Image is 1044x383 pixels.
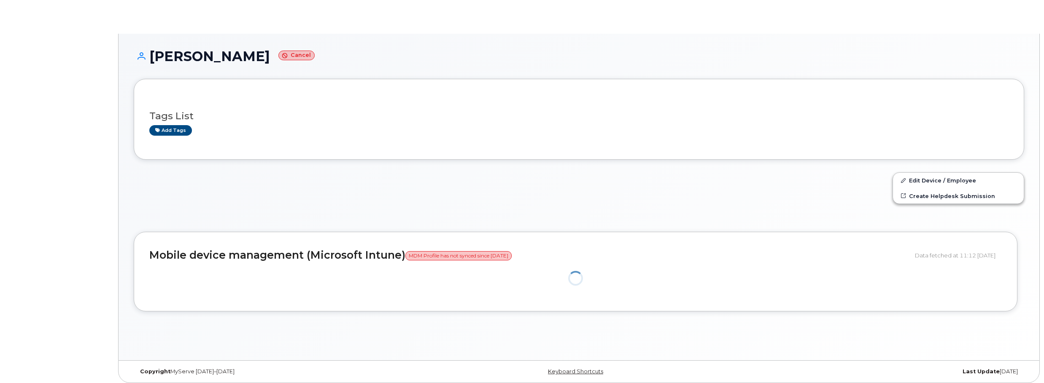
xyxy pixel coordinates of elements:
a: Edit Device / Employee [893,173,1024,188]
h1: [PERSON_NAME] [134,49,1024,64]
a: Create Helpdesk Submission [893,188,1024,204]
div: Data fetched at 11:12 [DATE] [915,247,1002,263]
strong: Copyright [140,368,170,375]
h2: Mobile device management (Microsoft Intune) [149,249,909,261]
strong: Last Update [963,368,1000,375]
span: MDM Profile has not synced since [DATE] [405,251,512,260]
h3: Tags List [149,111,1009,121]
a: Add tags [149,125,192,136]
small: Cancel [278,51,315,60]
a: Keyboard Shortcuts [548,368,603,375]
div: [DATE] [727,368,1024,375]
div: MyServe [DATE]–[DATE] [134,368,431,375]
